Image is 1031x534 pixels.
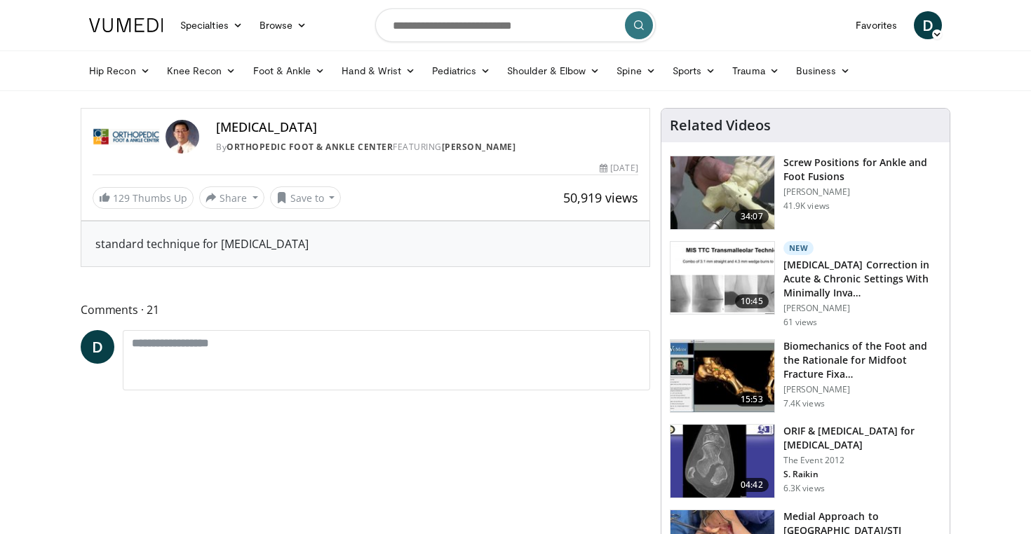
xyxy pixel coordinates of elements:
[670,339,941,413] a: 15:53 Biomechanics of the Foot and the Rationale for Midfoot Fracture Fixa… [PERSON_NAME] 7.4K views
[95,235,635,252] div: standard technique for [MEDICAL_DATA]
[671,340,774,413] img: b88189cb-fcee-4eb4-9fae-86a5d421ad62.150x105_q85_crop-smart_upscale.jpg
[270,186,342,209] button: Save to
[783,424,941,452] h3: ORIF & [MEDICAL_DATA] for [MEDICAL_DATA]
[442,141,516,153] a: [PERSON_NAME]
[93,120,160,153] img: Orthopedic Foot & Ankle Center
[333,57,424,85] a: Hand & Wrist
[245,57,334,85] a: Foot & Ankle
[166,120,199,153] img: Avatar
[499,57,608,85] a: Shoulder & Elbow
[783,241,814,255] p: New
[563,189,638,206] span: 50,919 views
[81,57,159,85] a: Hip Recon
[735,478,769,492] span: 04:42
[671,156,774,229] img: 67572_0000_3.png.150x105_q85_crop-smart_upscale.jpg
[735,210,769,224] span: 34:07
[735,392,769,406] span: 15:53
[670,241,941,328] a: 10:45 New [MEDICAL_DATA] Correction in Acute & Chronic Settings With Minimally Inva… [PERSON_NAME...
[375,8,656,42] input: Search topics, interventions
[783,384,941,395] p: [PERSON_NAME]
[783,398,825,409] p: 7.4K views
[783,156,941,184] h3: Screw Positions for Ankle and Foot Fusions
[89,18,163,32] img: VuMedi Logo
[251,11,316,39] a: Browse
[847,11,905,39] a: Favorites
[783,469,941,480] p: S. Raikin
[172,11,251,39] a: Specialties
[783,200,830,212] p: 41.9K views
[914,11,942,39] a: D
[783,303,941,314] p: [PERSON_NAME]
[670,424,941,498] a: 04:42 ORIF & [MEDICAL_DATA] for [MEDICAL_DATA] The Event 2012 S. Raikin 6.3K views
[671,242,774,315] img: 7b238990-64d5-495c-bfd3-a01049b4c358.150x105_q85_crop-smart_upscale.jpg
[664,57,725,85] a: Sports
[783,455,941,466] p: The Event 2012
[216,141,638,153] div: By FEATURING
[670,117,771,134] h4: Related Videos
[671,425,774,498] img: E-HI8y-Omg85H4KX4xMDoxOmtxOwKG7D_4.150x105_q85_crop-smart_upscale.jpg
[783,339,941,381] h3: Biomechanics of the Foot and the Rationale for Midfoot Fracture Fixa…
[93,187,194,209] a: 129 Thumbs Up
[81,301,650,319] span: Comments 21
[783,483,825,494] p: 6.3K views
[670,156,941,230] a: 34:07 Screw Positions for Ankle and Foot Fusions [PERSON_NAME] 41.9K views
[216,120,638,135] h4: [MEDICAL_DATA]
[724,57,788,85] a: Trauma
[424,57,499,85] a: Pediatrics
[783,186,941,198] p: [PERSON_NAME]
[735,294,769,308] span: 10:45
[199,186,264,209] button: Share
[81,330,114,364] a: D
[608,57,663,85] a: Spine
[783,317,818,328] p: 61 views
[113,191,130,205] span: 129
[159,57,245,85] a: Knee Recon
[227,141,393,153] a: Orthopedic Foot & Ankle Center
[600,162,638,174] div: [DATE]
[788,57,859,85] a: Business
[783,258,941,300] h3: [MEDICAL_DATA] Correction in Acute & Chronic Settings With Minimally Inva…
